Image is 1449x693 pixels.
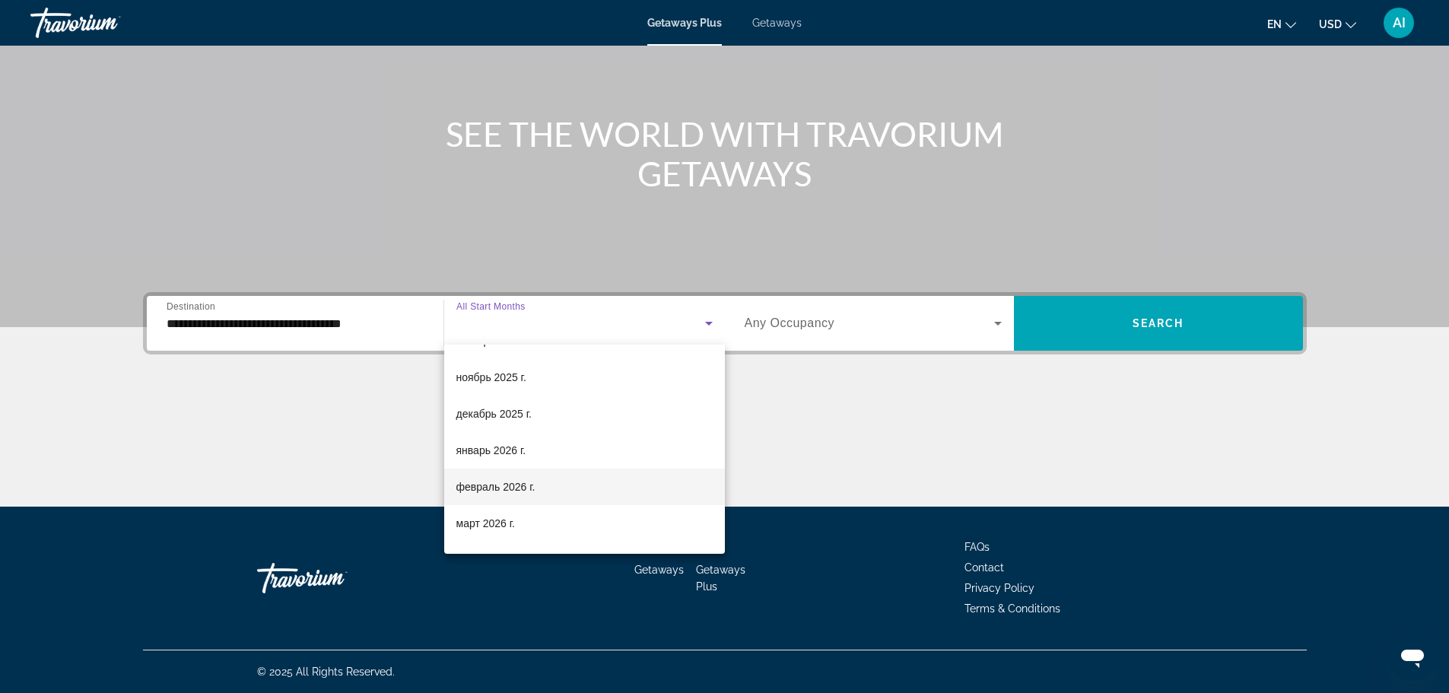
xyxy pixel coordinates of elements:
span: декабрь 2025 г. [456,405,532,423]
span: январь 2026 г. [456,441,526,459]
span: апрель 2026 г. [456,551,526,569]
span: февраль 2026 г. [456,478,535,496]
iframe: Кнопка запуска окна обмена сообщениями [1388,632,1437,681]
span: март 2026 г. [456,514,516,532]
span: ноябрь 2025 г. [456,368,526,386]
